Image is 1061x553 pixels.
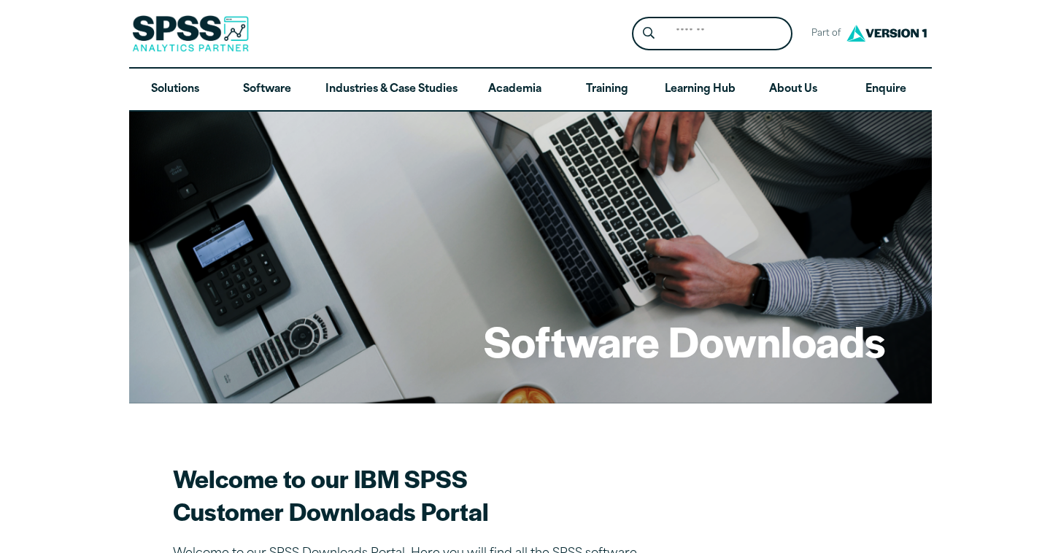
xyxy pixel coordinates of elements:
[843,20,930,47] img: Version1 Logo
[173,462,684,527] h2: Welcome to our IBM SPSS Customer Downloads Portal
[636,20,663,47] button: Search magnifying glass icon
[129,69,932,111] nav: Desktop version of site main menu
[643,27,655,39] svg: Search magnifying glass icon
[653,69,747,111] a: Learning Hub
[804,23,843,45] span: Part of
[221,69,313,111] a: Software
[132,15,249,52] img: SPSS Analytics Partner
[314,69,469,111] a: Industries & Case Studies
[484,312,885,369] h1: Software Downloads
[561,69,653,111] a: Training
[129,69,221,111] a: Solutions
[840,69,932,111] a: Enquire
[469,69,561,111] a: Academia
[747,69,839,111] a: About Us
[632,17,792,51] form: Site Header Search Form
